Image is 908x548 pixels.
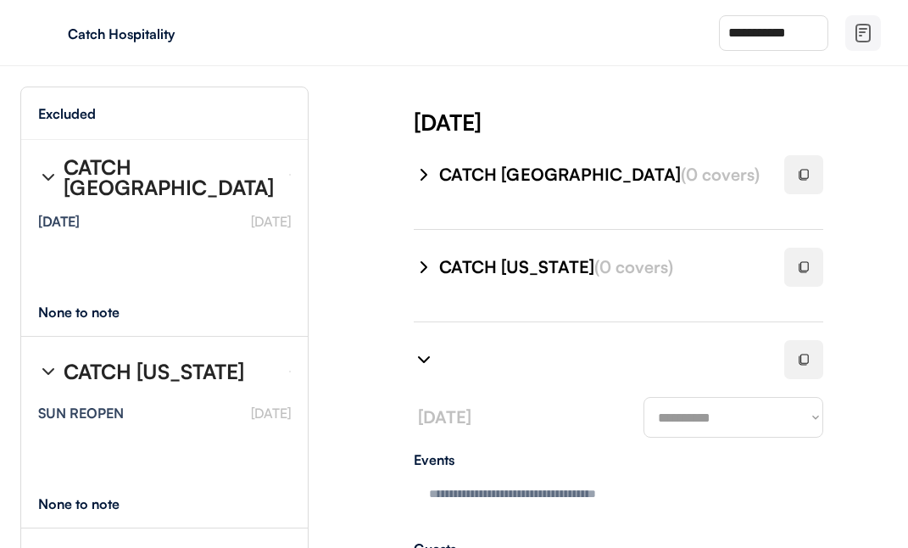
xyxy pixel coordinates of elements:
[414,165,434,185] img: chevron-right%20%281%29.svg
[38,406,124,420] div: SUN REOPEN
[439,255,764,279] div: CATCH [US_STATE]
[414,107,908,137] div: [DATE]
[853,23,873,43] img: file-02.svg
[38,305,151,319] div: None to note
[38,215,80,228] div: [DATE]
[414,257,434,277] img: chevron-right%20%281%29.svg
[38,497,151,511] div: None to note
[38,167,58,187] img: chevron-right%20%281%29.svg
[68,27,281,41] div: Catch Hospitality
[64,157,276,198] div: CATCH [GEOGRAPHIC_DATA]
[414,453,823,467] div: Events
[38,361,58,382] img: chevron-right%20%281%29.svg
[38,107,96,120] div: Excluded
[418,406,471,428] font: [DATE]
[594,256,673,277] font: (0 covers)
[439,163,764,187] div: CATCH [GEOGRAPHIC_DATA]
[414,349,434,370] img: chevron-right%20%281%29.svg
[34,20,61,47] img: yH5BAEAAAAALAAAAAABAAEAAAIBRAA7
[251,213,291,230] font: [DATE]
[251,405,291,422] font: [DATE]
[64,361,244,382] div: CATCH [US_STATE]
[681,164,760,185] font: (0 covers)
